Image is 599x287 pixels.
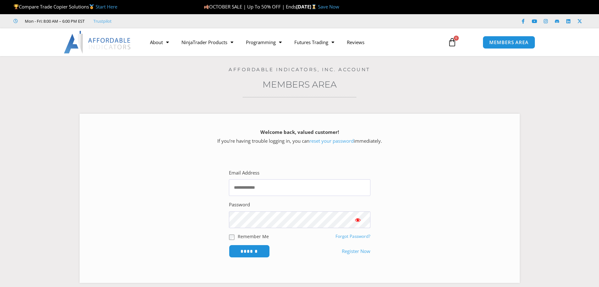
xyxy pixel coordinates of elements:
nav: Menu [144,35,441,49]
span: OCTOBER SALE | Up To 50% OFF | Ends [204,3,296,10]
img: LogoAI | Affordable Indicators – NinjaTrader [64,31,131,54]
a: Forgot Password? [336,233,370,239]
span: Compare Trade Copier Solutions [14,3,117,10]
img: 🏆 [14,4,19,9]
a: MEMBERS AREA [483,36,535,49]
label: Password [229,200,250,209]
a: Affordable Indicators, Inc. Account [229,66,370,72]
a: About [144,35,175,49]
label: Remember Me [238,233,269,240]
strong: Welcome back, valued customer! [260,129,339,135]
a: Members Area [263,79,337,90]
span: Mon - Fri: 8:00 AM – 6:00 PM EST [23,17,85,25]
a: Programming [240,35,288,49]
img: 🍂 [204,4,209,9]
p: If you’re having trouble logging in, you can immediately. [91,128,509,146]
strong: [DATE] [296,3,318,10]
span: MEMBERS AREA [489,40,529,45]
a: Trustpilot [93,17,112,25]
a: Save Now [318,3,339,10]
a: Start Here [96,3,117,10]
a: NinjaTrader Products [175,35,240,49]
button: Show password [345,211,370,228]
a: reset your password [309,138,354,144]
a: Register Now [342,247,370,256]
span: 0 [454,36,459,41]
img: 🥇 [89,4,94,9]
label: Email Address [229,169,259,177]
a: Reviews [341,35,371,49]
img: ⌛ [312,4,316,9]
a: Futures Trading [288,35,341,49]
a: 0 [438,33,466,51]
